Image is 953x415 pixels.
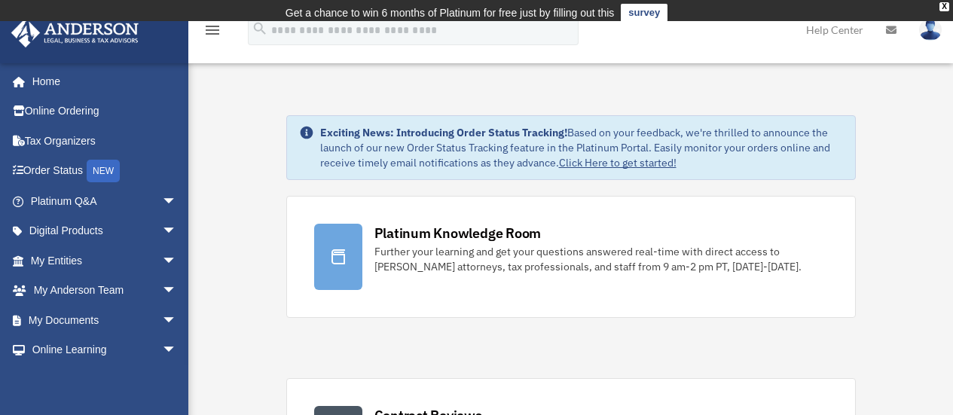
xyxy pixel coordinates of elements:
span: arrow_drop_down [162,276,192,307]
div: NEW [87,160,120,182]
img: Anderson Advisors Platinum Portal [7,18,143,47]
a: Tax Organizers [11,126,200,156]
a: Digital Productsarrow_drop_down [11,216,200,246]
a: Home [11,66,192,96]
a: Order StatusNEW [11,156,200,187]
strong: Exciting News: Introducing Order Status Tracking! [320,126,567,139]
a: Platinum Q&Aarrow_drop_down [11,186,200,216]
a: Online Learningarrow_drop_down [11,335,200,365]
span: arrow_drop_down [162,216,192,247]
a: Online Ordering [11,96,200,127]
div: Platinum Knowledge Room [374,224,542,243]
span: arrow_drop_down [162,186,192,217]
a: Platinum Knowledge Room Further your learning and get your questions answered real-time with dire... [286,196,856,318]
a: survey [621,4,667,22]
div: Further your learning and get your questions answered real-time with direct access to [PERSON_NAM... [374,244,828,274]
span: arrow_drop_down [162,335,192,366]
span: arrow_drop_down [162,246,192,276]
i: search [252,20,268,37]
a: My Entitiesarrow_drop_down [11,246,200,276]
span: arrow_drop_down [162,305,192,336]
div: Based on your feedback, we're thrilled to announce the launch of our new Order Status Tracking fe... [320,125,843,170]
a: My Documentsarrow_drop_down [11,305,200,335]
div: close [939,2,949,11]
a: My Anderson Teamarrow_drop_down [11,276,200,306]
i: menu [203,21,221,39]
a: menu [203,26,221,39]
img: User Pic [919,19,942,41]
a: Click Here to get started! [559,156,677,169]
div: Get a chance to win 6 months of Platinum for free just by filling out this [286,4,615,22]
